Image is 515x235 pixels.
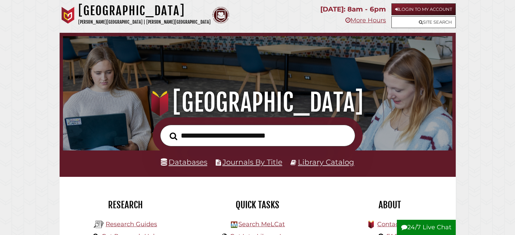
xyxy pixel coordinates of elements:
[166,130,181,142] button: Search
[222,158,282,166] a: Journals By Title
[170,132,177,140] i: Search
[212,7,229,24] img: Calvin Theological Seminary
[391,16,456,28] a: Site Search
[377,220,411,228] a: Contact Us
[391,3,456,15] a: Login to My Account
[345,17,386,24] a: More Hours
[78,18,211,26] p: [PERSON_NAME][GEOGRAPHIC_DATA] | [PERSON_NAME][GEOGRAPHIC_DATA]
[94,219,104,230] img: Hekman Library Logo
[298,158,354,166] a: Library Catalog
[106,220,157,228] a: Research Guides
[60,7,77,24] img: Calvin University
[231,221,237,228] img: Hekman Library Logo
[238,220,285,228] a: Search MeLCat
[78,3,211,18] h1: [GEOGRAPHIC_DATA]
[197,199,319,211] h2: Quick Tasks
[329,199,451,211] h2: About
[161,158,207,166] a: Databases
[320,3,386,15] p: [DATE]: 8am - 6pm
[70,88,444,117] h1: [GEOGRAPHIC_DATA]
[65,199,187,211] h2: Research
